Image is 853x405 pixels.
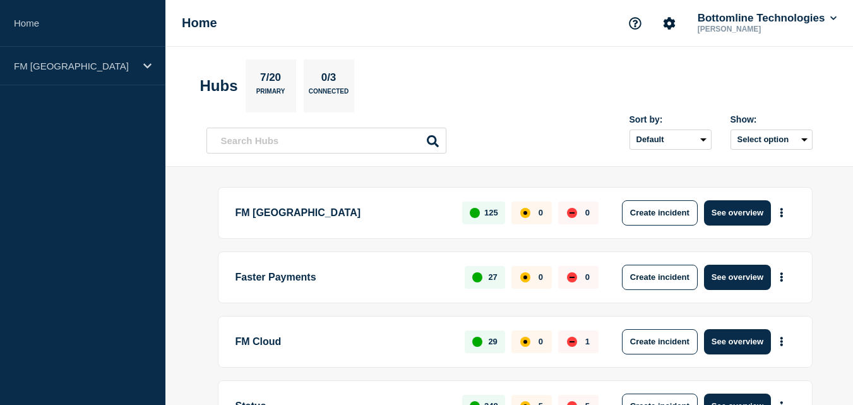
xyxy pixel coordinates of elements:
[472,272,482,282] div: up
[773,201,790,224] button: More actions
[236,329,451,354] p: FM Cloud
[731,114,813,124] div: Show:
[622,329,698,354] button: Create incident
[695,12,839,25] button: Bottomline Technologies
[773,265,790,289] button: More actions
[567,272,577,282] div: down
[567,337,577,347] div: down
[656,10,683,37] button: Account settings
[629,130,712,150] select: Sort by
[520,208,530,218] div: affected
[472,337,482,347] div: up
[567,208,577,218] div: down
[256,88,285,101] p: Primary
[622,10,648,37] button: Support
[704,200,771,226] button: See overview
[585,272,590,282] p: 0
[182,16,217,30] h1: Home
[236,200,448,226] p: FM [GEOGRAPHIC_DATA]
[309,88,349,101] p: Connected
[484,208,498,217] p: 125
[236,265,451,290] p: Faster Payments
[14,61,135,71] p: FM [GEOGRAPHIC_DATA]
[695,25,826,33] p: [PERSON_NAME]
[704,329,771,354] button: See overview
[200,77,238,95] h2: Hubs
[488,272,497,282] p: 27
[585,208,590,217] p: 0
[585,337,590,346] p: 1
[470,208,480,218] div: up
[629,114,712,124] div: Sort by:
[731,130,813,150] button: Select option
[520,272,530,282] div: affected
[316,71,341,88] p: 0/3
[206,128,446,154] input: Search Hubs
[539,272,543,282] p: 0
[255,71,285,88] p: 7/20
[539,337,543,346] p: 0
[622,265,698,290] button: Create incident
[520,337,530,347] div: affected
[488,337,497,346] p: 29
[704,265,771,290] button: See overview
[539,208,543,217] p: 0
[622,200,698,226] button: Create incident
[773,330,790,353] button: More actions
